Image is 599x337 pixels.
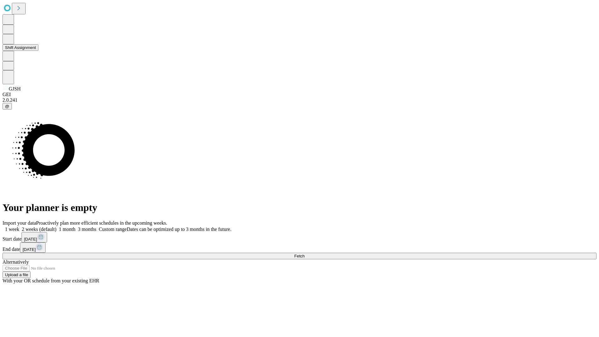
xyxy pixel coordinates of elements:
[5,104,9,109] span: @
[22,247,36,252] span: [DATE]
[2,220,36,226] span: Import your data
[22,227,56,232] span: 2 weeks (default)
[2,242,597,253] div: End date
[294,254,304,258] span: Fetch
[9,86,21,91] span: GJSH
[2,253,597,259] button: Fetch
[36,220,167,226] span: Proactively plan more efficient schedules in the upcoming weeks.
[22,232,47,242] button: [DATE]
[2,44,38,51] button: Shift Assignment
[2,202,597,213] h1: Your planner is empty
[78,227,96,232] span: 3 months
[99,227,127,232] span: Custom range
[20,242,46,253] button: [DATE]
[127,227,231,232] span: Dates can be optimized up to 3 months in the future.
[2,97,597,103] div: 2.0.241
[2,103,12,110] button: @
[2,232,597,242] div: Start date
[2,259,29,265] span: Alternatively
[24,237,37,242] span: [DATE]
[5,227,19,232] span: 1 week
[2,271,31,278] button: Upload a file
[2,92,597,97] div: GEI
[2,278,99,283] span: With your OR schedule from your existing EHR
[59,227,75,232] span: 1 month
